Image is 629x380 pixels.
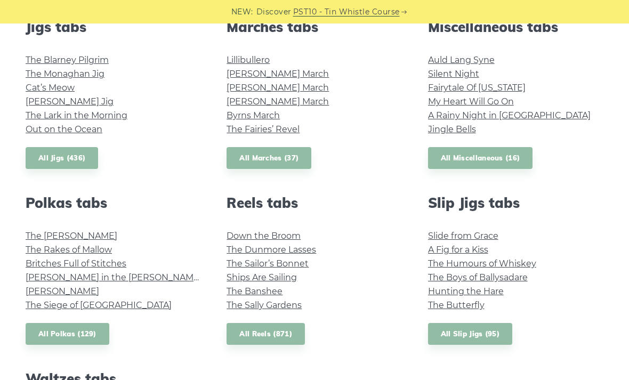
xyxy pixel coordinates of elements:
[227,323,305,345] a: All Reels (871)
[26,124,102,134] a: Out on the Ocean
[227,69,329,79] a: [PERSON_NAME] March
[231,6,253,18] span: NEW:
[428,258,536,269] a: The Humours of Whiskey
[26,55,109,65] a: The Blarney Pilgrim
[227,300,302,310] a: The Sally Gardens
[26,258,126,269] a: Britches Full of Stitches
[428,124,476,134] a: Jingle Bells
[26,245,112,255] a: The Rakes of Mallow
[428,83,526,93] a: Fairytale Of [US_STATE]
[428,96,514,107] a: My Heart Will Go On
[293,6,400,18] a: PST10 - Tin Whistle Course
[26,286,99,296] a: [PERSON_NAME]
[428,245,488,255] a: A Fig for a Kiss
[227,19,402,35] h2: Marches tabs
[227,286,283,296] a: The Banshee
[227,83,329,93] a: [PERSON_NAME] March
[227,195,402,211] h2: Reels tabs
[227,272,297,282] a: Ships Are Sailing
[26,300,172,310] a: The Siege of [GEOGRAPHIC_DATA]
[227,147,311,169] a: All Marches (37)
[428,147,533,169] a: All Miscellaneous (16)
[26,83,75,93] a: Cat’s Meow
[227,110,280,120] a: Byrns March
[256,6,292,18] span: Discover
[428,69,479,79] a: Silent Night
[227,124,300,134] a: The Fairies’ Revel
[26,110,127,120] a: The Lark in the Morning
[227,96,329,107] a: [PERSON_NAME] March
[428,286,504,296] a: Hunting the Hare
[26,323,109,345] a: All Polkas (129)
[227,245,316,255] a: The Dunmore Lasses
[428,300,485,310] a: The Butterfly
[26,195,201,211] h2: Polkas tabs
[428,323,512,345] a: All Slip Jigs (95)
[26,231,117,241] a: The [PERSON_NAME]
[26,69,104,79] a: The Monaghan Jig
[428,195,603,211] h2: Slip Jigs tabs
[26,19,201,35] h2: Jigs tabs
[227,55,270,65] a: Lillibullero
[428,272,528,282] a: The Boys of Ballysadare
[428,231,498,241] a: Slide from Grace
[26,147,98,169] a: All Jigs (436)
[428,19,603,35] h2: Miscellaneous tabs
[428,55,495,65] a: Auld Lang Syne
[428,110,591,120] a: A Rainy Night in [GEOGRAPHIC_DATA]
[26,272,202,282] a: [PERSON_NAME] in the [PERSON_NAME]
[26,96,114,107] a: [PERSON_NAME] Jig
[227,258,309,269] a: The Sailor’s Bonnet
[227,231,301,241] a: Down the Broom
